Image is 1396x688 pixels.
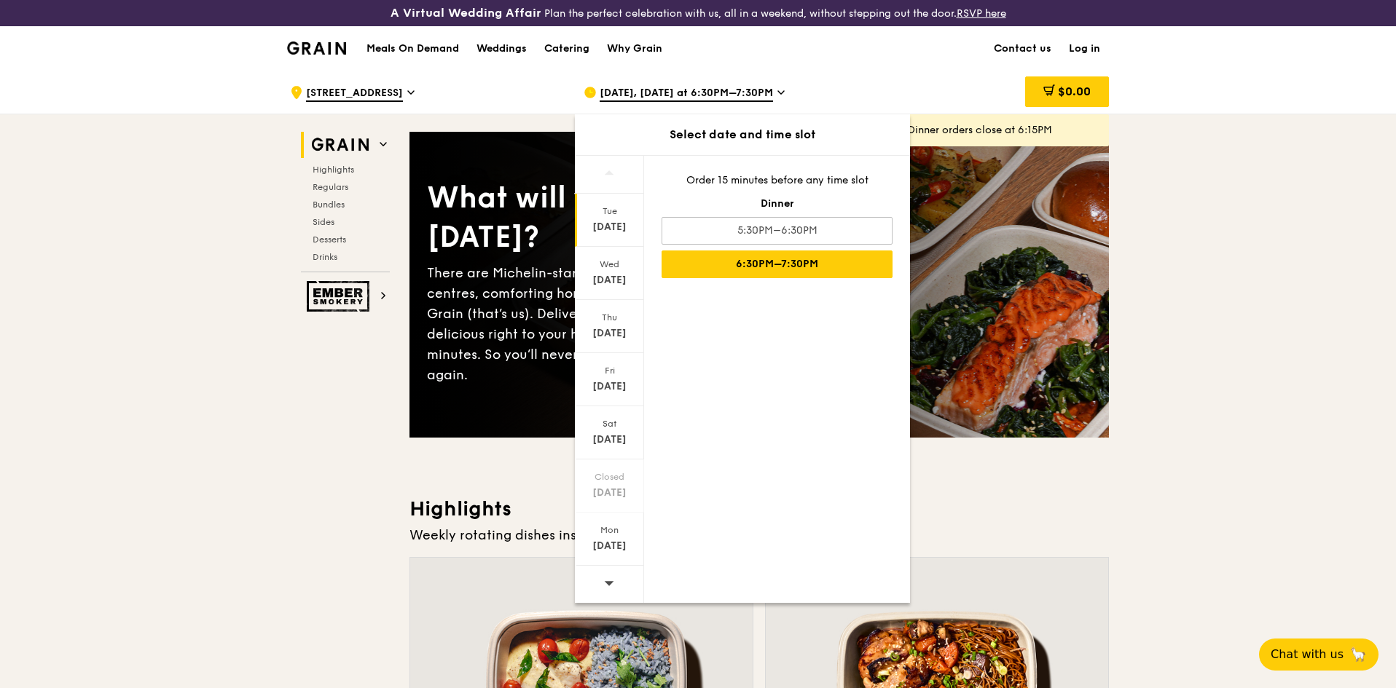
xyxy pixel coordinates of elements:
div: Sat [577,418,642,430]
h1: Meals On Demand [366,41,459,56]
button: Chat with us🦙 [1259,638,1379,671]
div: Weekly rotating dishes inspired by flavours from around the world. [409,525,1109,545]
div: Dinner [662,197,893,211]
img: Grain web logo [307,132,374,158]
a: Why Grain [598,27,671,71]
span: [STREET_ADDRESS] [306,86,403,102]
div: [DATE] [577,432,642,447]
div: Plan the perfect celebration with us, all in a weekend, without stepping out the door. [278,6,1118,20]
h3: A Virtual Wedding Affair [391,6,541,20]
span: Drinks [313,252,337,262]
a: Weddings [468,27,536,71]
div: [DATE] [577,326,642,341]
span: Bundles [313,199,345,210]
a: GrainGrain [287,25,346,69]
div: Wed [577,258,642,270]
div: Thu [577,312,642,323]
span: Chat with us [1271,646,1344,663]
span: Regulars [313,182,348,192]
a: Contact us [985,27,1060,71]
div: 5:30PM–6:30PM [662,217,893,245]
div: Fri [577,365,642,376]
span: Sides [313,217,334,227]
div: Dinner orders close at 6:15PM [908,123,1097,138]
div: Closed [577,471,642,483]
div: [DATE] [577,379,642,394]
div: Mon [577,524,642,536]
span: Highlights [313,165,354,175]
div: 6:30PM–7:30PM [662,250,893,278]
div: Weddings [477,27,527,71]
div: [DATE] [577,486,642,500]
img: Grain [287,41,346,55]
span: [DATE], [DATE] at 6:30PM–7:30PM [600,86,773,102]
div: [DATE] [577,220,642,234]
div: There are Michelin-star restaurants, hawker centres, comforting home-cooked classics… and Grain (... [427,263,759,385]
a: Log in [1060,27,1109,71]
span: $0.00 [1058,84,1091,98]
div: [DATE] [577,539,642,553]
a: RSVP here [957,7,1006,20]
a: Catering [536,27,598,71]
div: Select date and time slot [575,126,910,143]
span: 🦙 [1349,646,1367,663]
div: What will you eat [DATE]? [427,178,759,257]
img: Ember Smokery web logo [307,281,374,312]
div: Why Grain [607,27,662,71]
div: Tue [577,205,642,217]
span: Desserts [313,234,346,245]
h3: Highlights [409,496,1109,522]
div: Catering [544,27,589,71]
div: [DATE] [577,273,642,288]
div: Order 15 minutes before any time slot [662,173,893,188]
